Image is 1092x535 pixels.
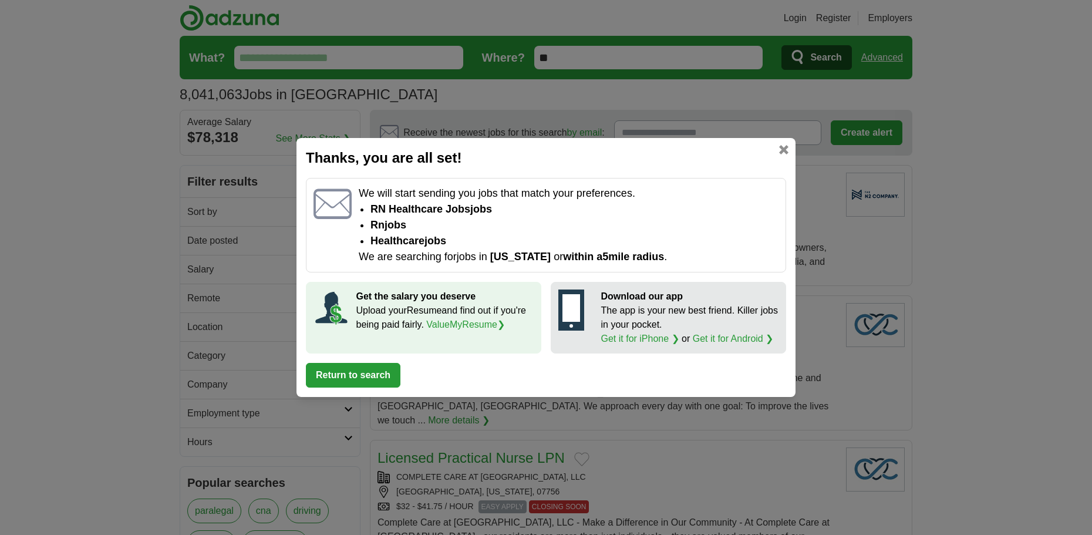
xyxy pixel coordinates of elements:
li: RN Healthcare Jobs jobs [370,201,778,217]
li: rn jobs [370,217,778,233]
p: We are searching for jobs in or . [359,249,778,265]
p: Get the salary you deserve [356,290,534,304]
li: healthcare jobs [370,233,778,249]
a: Get it for iPhone ❯ [601,334,679,344]
p: Upload your Resume and find out if you're being paid fairly. [356,304,534,332]
span: [US_STATE] [490,251,551,263]
span: within a 5 mile radius [563,251,664,263]
p: The app is your new best friend. Killer jobs in your pocket. or [601,304,779,346]
h2: Thanks, you are all set! [306,147,786,169]
button: Return to search [306,363,400,388]
a: ValueMyResume❯ [426,319,505,329]
a: Get it for Android ❯ [693,334,774,344]
p: We will start sending you jobs that match your preferences. [359,186,778,201]
p: Download our app [601,290,779,304]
